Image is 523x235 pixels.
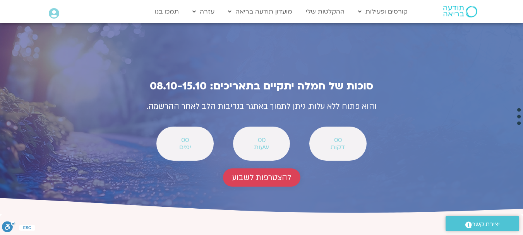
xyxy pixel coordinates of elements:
span: להצטרפות לשבוע [232,173,291,182]
a: ההקלטות שלי [302,4,348,19]
a: עזרה [189,4,218,19]
a: יצירת קשר [446,216,519,231]
img: תודעה בריאה [443,6,477,17]
span: 00 [166,137,203,144]
span: שעות [243,144,280,151]
p: והוא פתוח ללא עלות, ניתן לתמוך באתגר בנדיבות הלב לאחר ההרשמה. [91,100,432,113]
a: מועדון תודעה בריאה [224,4,296,19]
span: יצירת קשר [472,219,500,230]
span: ימים [166,144,203,151]
span: דקות [319,144,356,151]
a: קורסים ופעילות [354,4,412,19]
a: תמכו בנו [151,4,183,19]
span: 00 [243,137,280,144]
a: להצטרפות לשבוע [223,168,300,187]
h2: סוכות של חמלה יתקיים בתאריכים: 08.10-15.10 [91,80,432,92]
span: 00 [319,137,356,144]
